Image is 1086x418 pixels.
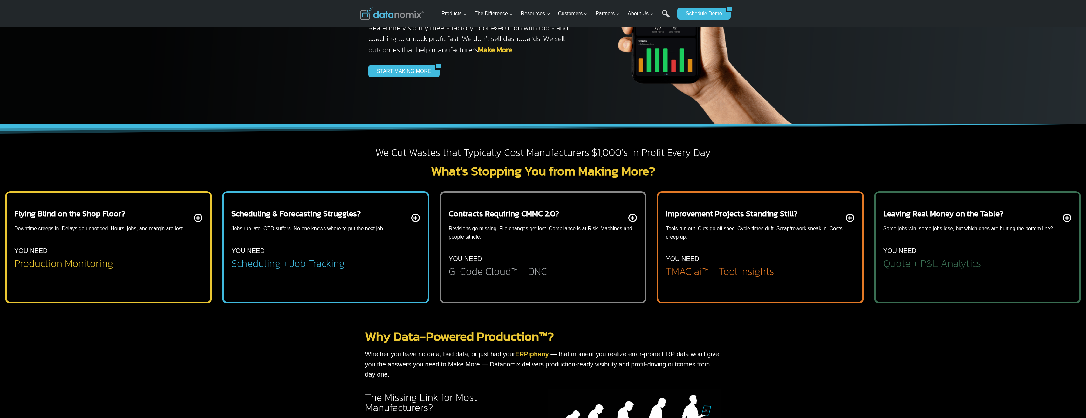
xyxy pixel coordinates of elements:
[143,79,167,84] span: State/Region
[521,10,550,18] span: Resources
[449,254,482,264] p: YOU NEED
[449,209,559,218] h2: Contracts Requiring CMMC 2.0?
[449,225,637,241] p: Revisions go missing. File changes get lost. Compliance is at Risk. Machines and people sit idle.
[231,209,361,218] h2: Scheduling & Forecasting Struggles?
[86,142,107,146] a: Privacy Policy
[666,225,854,241] p: Tools run out. Cuts go off spec. Cycle times drift. Scrap/rework sneak in. Costs creep up.
[14,225,184,233] p: Downtime creeps in. Delays go unnoticed. Hours, jobs, and margin are lost.
[596,10,620,18] span: Partners
[365,349,721,380] p: Whether you have no data, bad data, or just had your — that moment you realize error-prone ERP da...
[368,65,435,77] a: START MAKING MORE
[883,209,1003,218] h2: Leaving Real Money on the Table?
[677,8,726,20] a: Schedule Demo
[143,0,163,6] span: Last Name
[883,246,916,256] p: YOU NEED
[360,164,726,177] h2: What’s Stopping You from Making More?
[515,351,549,358] a: ERPiphany
[360,7,424,20] img: Datanomix
[883,225,1053,233] p: Some jobs win, some jobs lose, but which ones are hurting the bottom line?
[365,392,538,413] h2: The Missing Link for Most Manufacturers?
[666,266,774,276] h2: TMAC ai™ + Tool Insights
[360,146,726,159] h2: We Cut Wastes that Typically Cost Manufacturers $1,000’s in Profit Every Day
[231,246,264,256] p: YOU NEED
[368,22,575,55] h3: Real-time visibility meets factory floor execution with tools and coaching to unlock profit fast....
[558,10,588,18] span: Customers
[441,10,467,18] span: Products
[14,209,125,218] h2: Flying Blind on the Shop Floor?
[365,327,554,346] a: Why Data-Powered Production™?
[71,142,81,146] a: Terms
[449,266,547,276] h2: G-Code Cloud™ + DNC
[14,246,47,256] p: YOU NEED
[628,10,654,18] span: About Us
[662,10,670,24] a: Search
[439,3,674,24] nav: Primary Navigation
[883,258,981,268] h2: Quote + P&L Analytics
[231,225,384,233] p: Jobs run late. OTD suffers. No one knows where to put the next job.
[14,258,113,268] h2: Production Monitoring
[143,26,172,32] span: Phone number
[666,209,797,218] h2: Improvement Projects Standing Still?
[478,44,512,55] a: Make More
[666,254,699,264] p: YOU NEED
[475,10,513,18] span: The Difference
[231,258,345,268] h2: Scheduling + Job Tracking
